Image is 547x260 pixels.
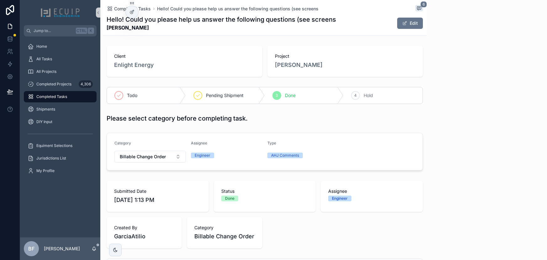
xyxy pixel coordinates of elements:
[191,141,207,145] span: Assignee
[88,28,93,33] span: K
[271,153,299,158] div: AHJ Comments
[354,93,357,98] span: 4
[114,188,201,194] span: Submitted Date
[36,119,52,124] span: DIY Input
[36,143,72,148] span: Equiment Selections
[267,141,276,145] span: Type
[420,1,427,8] span: 6
[328,188,415,194] span: Assignee
[36,69,56,74] span: All Projects
[127,92,137,99] span: Todo
[36,44,47,49] span: Home
[276,93,278,98] span: 3
[24,91,97,102] a: Completed Tasks
[24,165,97,176] a: My Profile
[364,92,373,99] span: Hold
[40,8,80,18] img: App logo
[332,196,348,201] div: Engineer
[107,114,248,123] h1: Please select category before completing task.
[114,196,201,204] span: [DATE] 1:13 PM
[114,141,131,145] span: Category
[221,188,308,194] span: Status
[194,225,255,231] span: Category
[44,246,80,252] p: [PERSON_NAME]
[107,24,336,31] strong: [PERSON_NAME]
[24,66,97,77] a: All Projects
[114,232,174,241] span: GarciaAtilio
[114,53,255,59] span: Client
[397,18,423,29] button: Edit
[107,15,336,24] h1: Hello! Could you please help us answer the following questions (see screens
[36,168,55,173] span: My Profile
[24,116,97,127] a: DIY Input
[24,79,97,90] a: Completed Projects4,306
[114,6,151,12] span: Completed Tasks
[36,82,71,87] span: Completed Projects
[157,6,318,12] a: Hello! Could you please help us answer the following questions (see screens
[79,80,93,88] div: 4,306
[107,6,151,12] a: Completed Tasks
[36,156,66,161] span: Jurisdictions List
[275,53,416,59] span: Project
[36,107,55,112] span: Shipments
[24,140,97,151] a: Equiment Selections
[20,36,100,185] div: scrollable content
[34,28,73,33] span: Jump to...
[415,5,423,13] button: 6
[285,92,296,99] span: Done
[206,92,244,99] span: Pending Shipment
[24,104,97,115] a: Shipments
[24,41,97,52] a: Home
[225,196,234,201] div: Done
[275,61,323,69] a: [PERSON_NAME]
[24,25,97,36] button: Jump to...CtrlK
[36,57,52,62] span: All Tasks
[114,61,154,69] a: Enlight Energy
[195,153,210,158] div: Engineer
[36,94,67,99] span: Completed Tasks
[120,154,166,160] span: Billable Change Order
[76,28,87,34] span: Ctrl
[24,153,97,164] a: Jurisdictions List
[114,225,174,231] span: Created By
[194,232,254,241] span: Billable Change Order
[114,151,186,163] button: Select Button
[24,53,97,65] a: All Tasks
[28,245,34,252] span: BF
